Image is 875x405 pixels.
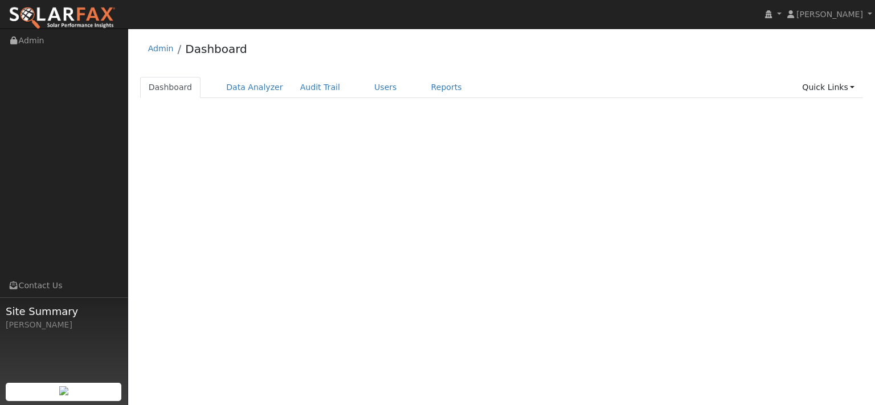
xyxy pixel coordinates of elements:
img: SolarFax [9,6,116,30]
a: Reports [423,77,471,98]
a: Audit Trail [292,77,349,98]
img: retrieve [59,386,68,395]
a: Dashboard [140,77,201,98]
a: Users [366,77,406,98]
div: [PERSON_NAME] [6,319,122,331]
span: [PERSON_NAME] [796,10,863,19]
a: Data Analyzer [218,77,292,98]
a: Dashboard [185,42,247,56]
a: Admin [148,44,174,53]
a: Quick Links [794,77,863,98]
span: Site Summary [6,304,122,319]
